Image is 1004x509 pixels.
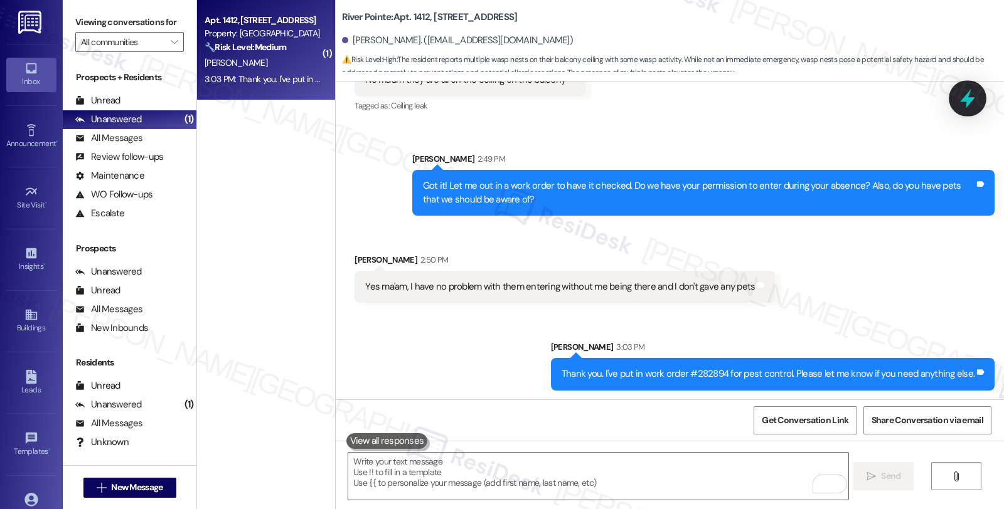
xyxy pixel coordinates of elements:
span: • [56,137,58,146]
div: Thank you. I've put in work order #282894 for pest control. Please let me know if you need anythi... [562,367,975,380]
span: Share Conversation via email [872,414,983,427]
div: Maintenance [75,169,144,182]
span: • [45,199,47,207]
div: Unread [75,284,120,297]
div: 3:03 PM [613,340,644,354]
a: Buildings [6,304,56,338]
span: • [43,260,45,269]
div: Tagged as: [355,97,585,115]
button: Get Conversation Link [754,406,857,434]
img: ResiDesk Logo [18,11,44,34]
div: Unread [75,379,120,392]
div: [PERSON_NAME] [412,152,995,170]
div: Unknown [75,436,129,449]
div: All Messages [75,417,142,430]
a: Site Visit • [6,181,56,215]
a: Templates • [6,428,56,461]
div: Unanswered [75,398,142,411]
div: Yes ma'am, I have no problem with them entering without me being there and I don't gave any pets [365,280,755,293]
div: Review follow-ups [75,150,163,164]
label: Viewing conversations for [75,13,184,32]
i:  [867,471,876,481]
span: : The resident reports multiple wasp nests on their balcony ceiling with some wasp activity. Whil... [342,53,1004,80]
div: New Inbounds [75,322,148,335]
span: Send [881,470,900,483]
span: [PERSON_NAME] [205,57,267,68]
div: All Messages [75,132,142,145]
div: [PERSON_NAME] [551,340,995,358]
div: (1) [181,395,197,414]
div: 2:49 PM [474,152,505,165]
textarea: To enrich screen reader interactions, please activate Accessibility in Grammarly extension settings [348,453,848,500]
input: All communities [81,32,164,52]
span: Get Conversation Link [762,414,848,427]
div: WO Follow-ups [75,188,152,201]
button: New Message [83,478,176,498]
strong: 🔧 Risk Level: Medium [205,41,286,53]
i:  [171,37,178,47]
div: (1) [181,110,197,129]
div: Prospects + Residents [63,71,196,84]
div: Got it! Let me out in a work order to have it checked. Do we have your permission to enter during... [423,179,975,206]
a: Inbox [6,58,56,92]
a: Leads [6,366,56,400]
button: Send [853,462,914,490]
i:  [951,471,961,481]
div: Unanswered [75,265,142,278]
a: Insights • [6,243,56,276]
span: New Message [111,481,163,494]
div: Unanswered [75,113,142,126]
i:  [97,483,106,493]
b: River Pointe: Apt. 1412, [STREET_ADDRESS] [342,11,517,24]
div: All Messages [75,303,142,316]
div: Property: [GEOGRAPHIC_DATA] [205,27,321,40]
span: Ceiling leak [391,100,427,111]
div: Unread [75,94,120,107]
strong: ⚠️ Risk Level: High [342,55,396,65]
button: Share Conversation via email [863,406,991,434]
div: Prospects [63,242,196,255]
span: • [48,445,50,454]
div: 3:03 PM: Thank you. I've put in work order #282894 for pest control. Please let me know if you ne... [205,73,618,85]
div: Escalate [75,207,124,220]
div: Residents [63,356,196,369]
div: [PERSON_NAME]. ([EMAIL_ADDRESS][DOMAIN_NAME]) [342,34,573,47]
div: Apt. 1412, [STREET_ADDRESS] [205,14,321,27]
div: 2:50 PM [417,253,448,266]
div: [PERSON_NAME] [355,253,775,271]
